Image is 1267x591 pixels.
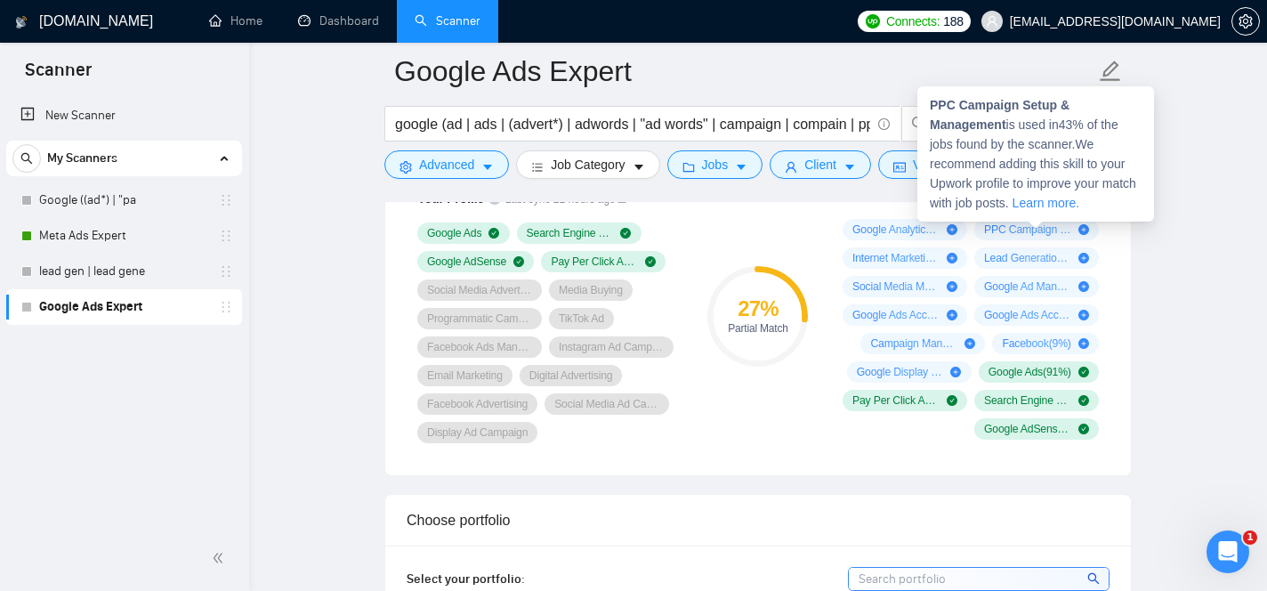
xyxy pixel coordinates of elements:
[893,160,906,174] span: idcard
[394,49,1095,93] input: Scanner name...
[531,160,544,174] span: bars
[930,98,1136,210] span: is used in 43 % of the jobs found by the scanner. We recommend adding this skill to your Upwork p...
[427,340,532,354] span: Facebook Ads Manager
[427,283,532,297] span: Social Media Advertising
[984,308,1071,322] span: Google Ads Account Setup ( 13 %)
[852,393,940,408] span: Pay Per Click Advertising ( 70 %)
[1078,424,1089,434] span: check-circle
[1078,224,1089,235] span: plus-circle
[878,150,987,179] button: idcardVendorcaret-down
[1232,14,1259,28] span: setting
[554,397,659,411] span: Social Media Ad Campaign
[39,254,208,289] a: lead gen | lead gene
[488,228,499,239] span: check-circle
[395,113,870,135] input: Search Freelance Jobs...
[1078,310,1089,320] span: plus-circle
[901,106,937,142] button: search
[947,395,957,406] span: check-circle
[427,226,481,240] span: Google Ads
[427,397,528,411] span: Facebook Advertising
[219,193,233,207] span: holder
[415,13,480,28] a: searchScanner
[298,13,379,28] a: dashboardDashboard
[682,160,695,174] span: folder
[1206,530,1249,573] iframe: Intercom live chat
[39,182,208,218] a: Google ((ad*) | "pa
[852,223,940,237] span: Google Analytics ( 57 %)
[15,8,28,36] img: logo
[427,312,532,326] span: Programmatic Campaign
[852,308,940,322] span: Google Ads Account Management ( 13 %)
[707,298,808,320] div: 27 %
[878,118,890,130] span: info-circle
[1243,530,1257,545] span: 1
[947,310,957,320] span: plus-circle
[870,336,957,351] span: Campaign Management ( 9 %)
[1087,569,1102,588] span: search
[886,12,940,31] span: Connects:
[1231,14,1260,28] a: setting
[6,141,242,325] li: My Scanners
[852,279,940,294] span: Social Media Marketing ( 22 %)
[866,14,880,28] img: upwork-logo.png
[6,98,242,134] li: New Scanner
[1099,60,1122,83] span: edit
[219,264,233,279] span: holder
[219,229,233,243] span: holder
[1078,253,1089,263] span: plus-circle
[47,141,117,176] span: My Scanners
[39,218,208,254] a: Meta Ads Expert
[551,155,625,174] span: Job Category
[852,251,940,265] span: Internet Marketing ( 26 %)
[707,323,808,334] div: Partial Match
[950,367,961,377] span: plus-circle
[785,160,797,174] span: user
[13,152,40,165] span: search
[984,422,1071,436] span: Google AdSense ( 13 %)
[1078,338,1089,349] span: plus-circle
[527,226,614,240] span: Search Engine Marketing
[984,251,1071,265] span: Lead Generation ( 22 %)
[984,223,1071,237] span: PPC Campaign Setup & Management ( 43 %)
[212,549,230,567] span: double-left
[843,160,856,174] span: caret-down
[384,150,509,179] button: settingAdvancedcaret-down
[1078,367,1089,377] span: check-circle
[516,150,659,179] button: barsJob Categorycaret-down
[407,495,1110,546] div: Choose portfolio
[1078,395,1089,406] span: check-circle
[984,279,1071,294] span: Google Ad Manager ( 17 %)
[947,281,957,292] span: plus-circle
[930,98,1069,132] strong: PPC Campaign Setup & Management
[529,368,613,383] span: Digital Advertising
[804,155,836,174] span: Client
[989,365,1071,379] span: Google Ads ( 91 %)
[427,368,503,383] span: Email Marketing
[1013,196,1079,210] a: Learn more.
[943,12,963,31] span: 188
[559,283,623,297] span: Media Buying
[399,160,412,174] span: setting
[39,289,208,325] a: Google Ads Expert
[219,300,233,314] span: holder
[770,150,871,179] button: userClientcaret-down
[419,155,474,174] span: Advanced
[620,228,631,239] span: check-circle
[633,160,645,174] span: caret-down
[559,312,604,326] span: TikTok Ad
[209,13,262,28] a: homeHome
[667,150,763,179] button: folderJobscaret-down
[947,224,957,235] span: plus-circle
[407,571,525,587] span: Select your portfolio:
[12,144,41,173] button: search
[551,255,638,269] span: Pay Per Click Advertising
[735,160,747,174] span: caret-down
[427,425,528,440] span: Display Ad Campaign
[11,57,106,94] span: Scanner
[1078,281,1089,292] span: plus-circle
[902,116,936,132] span: search
[1002,336,1070,351] span: Facebook ( 9 %)
[559,340,664,354] span: Instagram Ad Campaign
[427,255,506,269] span: Google AdSense
[947,253,957,263] span: plus-circle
